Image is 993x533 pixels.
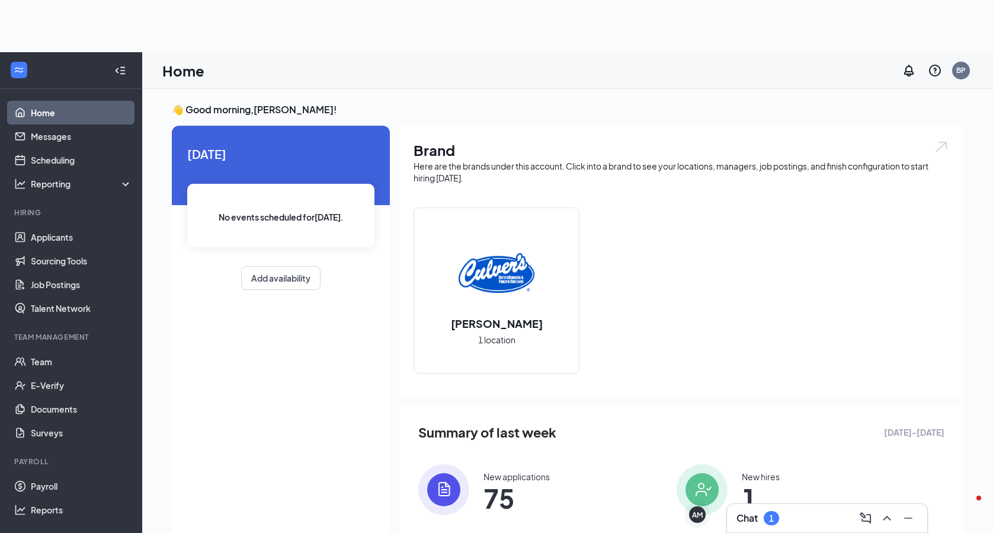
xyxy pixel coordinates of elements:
[13,64,25,76] svg: WorkstreamLogo
[31,474,132,498] a: Payroll
[742,471,780,483] div: New hires
[736,512,758,525] h3: Chat
[31,225,132,249] a: Applicants
[162,60,204,81] h1: Home
[14,208,130,218] div: Hiring
[880,511,894,525] svg: ChevronUp
[31,421,132,445] a: Surveys
[14,178,26,190] svg: Analysis
[956,65,966,75] div: BP
[934,140,949,154] img: open.6027fd2a22e1237b5b06.svg
[31,296,132,320] a: Talent Network
[31,249,132,273] a: Sourcing Tools
[877,509,896,528] button: ChevronUp
[31,498,132,522] a: Reports
[692,510,703,520] div: AM
[418,464,469,515] img: icon
[31,125,132,148] a: Messages
[14,332,130,342] div: Team Management
[414,160,949,184] div: Here are the brands under this account. Click into a brand to see your locations, managers, job p...
[219,210,344,224] span: No events scheduled for [DATE] .
[901,511,915,525] svg: Minimize
[742,487,780,509] span: 1
[172,103,963,116] h3: 👋 Good morning, [PERSON_NAME] !
[187,145,374,163] span: [DATE]
[414,140,949,160] h1: Brand
[459,235,534,311] img: Culver's
[859,511,873,525] svg: ComposeMessage
[31,148,132,172] a: Scheduling
[483,471,550,483] div: New applications
[478,333,515,346] span: 1 location
[899,509,918,528] button: Minimize
[31,350,132,374] a: Team
[31,397,132,421] a: Documents
[677,464,728,515] img: icon
[14,457,130,467] div: Payroll
[439,316,555,331] h2: [PERSON_NAME]
[884,426,944,439] span: [DATE] - [DATE]
[31,273,132,296] a: Job Postings
[31,178,133,190] div: Reporting
[418,422,556,443] span: Summary of last week
[769,513,774,524] div: 1
[31,101,132,125] a: Home
[241,266,321,290] button: Add availability
[31,374,132,397] a: E-Verify
[114,65,126,76] svg: Collapse
[928,63,942,78] svg: QuestionInfo
[902,63,916,78] svg: Notifications
[856,509,875,528] button: ComposeMessage
[953,493,981,521] iframe: Intercom live chat
[483,487,550,509] span: 75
